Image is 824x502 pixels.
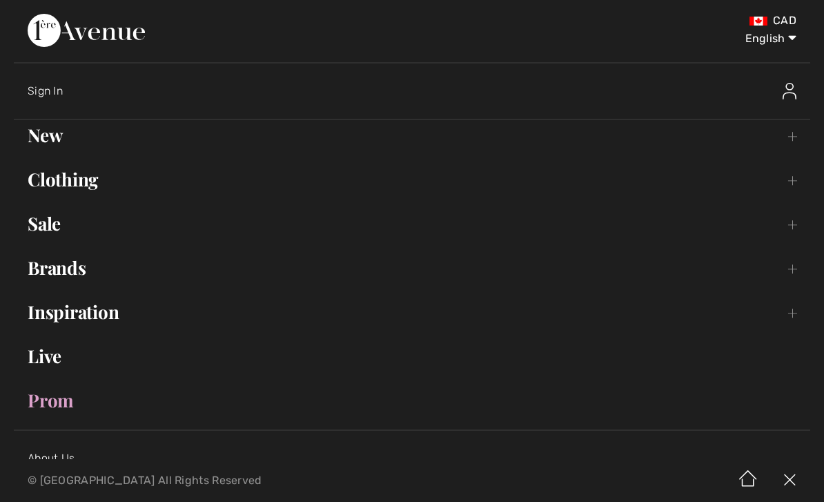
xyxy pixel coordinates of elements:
a: Sign InSign In [28,69,810,113]
a: Brands [14,253,810,283]
img: Home [727,459,769,502]
a: About Us [28,452,75,465]
img: X [769,459,810,502]
img: 1ère Avenue [28,14,145,47]
span: Sign In [28,84,63,97]
img: Sign In [783,83,796,99]
a: Clothing [14,164,810,195]
a: Live [14,341,810,371]
p: © [GEOGRAPHIC_DATA] All Rights Reserved [28,476,484,485]
a: Sale [14,209,810,239]
a: Prom [14,385,810,416]
a: New [14,120,810,151]
a: Inspiration [14,297,810,327]
div: CAD [484,14,796,28]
